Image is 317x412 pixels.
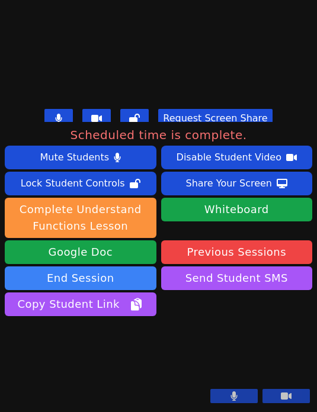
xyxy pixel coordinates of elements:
button: Copy Student Link [5,292,156,316]
span: Scheduled time is complete. [70,127,246,143]
button: Disable Student Video [161,146,313,169]
button: Whiteboard [161,198,313,221]
div: Disable Student Video [177,148,281,167]
button: Lock Student Controls [5,172,156,195]
button: Mute Students [5,146,156,169]
div: Lock Student Controls [21,174,125,193]
span: Copy Student Link [18,296,143,313]
button: End Session [5,266,156,290]
button: Share Your Screen [161,172,313,195]
button: Send Student SMS [161,266,313,290]
div: Share Your Screen [185,174,272,193]
a: Previous Sessions [161,240,313,264]
div: Mute Students [40,148,109,167]
button: Request Screen Share [158,109,272,128]
a: Google Doc [5,240,156,264]
button: Complete Understand Functions Lesson [5,198,156,238]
